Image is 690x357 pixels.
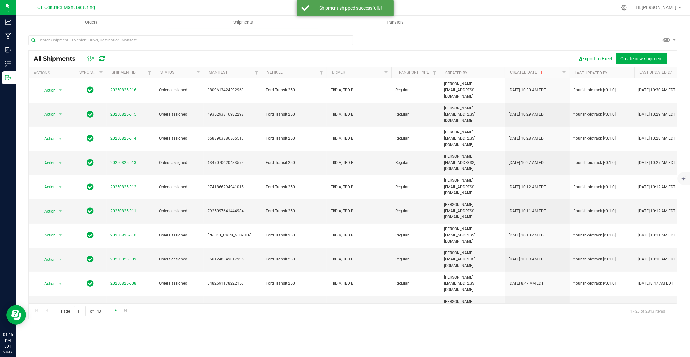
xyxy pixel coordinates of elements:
[87,255,94,264] span: In Sync
[638,232,675,238] span: [DATE] 10:11 AM EDT
[111,306,120,315] a: Go to the next page
[444,299,501,317] span: [PERSON_NAME][EMAIL_ADDRESS][DOMAIN_NAME]
[34,55,82,62] span: All Shipments
[509,256,546,262] span: [DATE] 10:09 AM EDT
[55,306,107,316] span: Page of 143
[639,70,677,75] a: Last Updated Date
[87,158,94,167] span: In Sync
[575,71,607,75] a: Last Updated By
[319,16,471,29] a: Transfers
[39,158,56,167] span: Action
[5,47,11,53] inline-svg: Inbound
[121,306,130,315] a: Go to the last page
[34,71,72,75] div: Actions
[266,111,323,118] span: Ford Transit 250
[377,19,413,25] span: Transfers
[39,182,56,191] span: Action
[573,184,616,190] span: flourish-biotrack [v0.1.0]
[39,207,56,216] span: Action
[395,281,436,287] span: Regular
[110,233,136,237] a: 20250825-010
[395,111,436,118] span: Regular
[87,231,94,240] span: In Sync
[395,135,436,142] span: Regular
[159,135,200,142] span: Orders assigned
[208,232,258,238] span: [CREDIT_CARD_NUMBER]
[39,110,56,119] span: Action
[573,87,616,93] span: flourish-biotrack [v0.1.0]
[266,281,323,287] span: Ford Transit 250
[208,111,258,118] span: 4935293316982298
[87,86,94,95] span: In Sync
[444,226,501,245] span: [PERSON_NAME][EMAIL_ADDRESS][DOMAIN_NAME]
[112,70,136,75] a: Shipment ID
[28,35,353,45] input: Search Shipment ID, Vehicle, Driver, Destination, Manifest...
[573,232,616,238] span: flourish-biotrack [v0.1.0]
[110,209,136,213] a: 20250825-011
[159,111,200,118] span: Orders assigned
[573,281,616,287] span: flourish-biotrack [v0.1.0]
[6,305,26,325] iframe: Resource center
[56,134,64,143] span: select
[509,135,546,142] span: [DATE] 10:28 AM EDT
[87,182,94,191] span: In Sync
[395,208,436,214] span: Regular
[638,111,675,118] span: [DATE] 10:29 AM EDT
[159,281,200,287] span: Orders assigned
[79,70,104,75] a: Sync Status
[16,16,167,29] a: Orders
[395,232,436,238] span: Regular
[3,349,13,354] p: 08/25
[167,16,319,29] a: Shipments
[225,19,262,25] span: Shipments
[74,306,86,316] input: 1
[193,67,204,78] a: Filter
[110,112,136,117] a: 20250825-015
[159,160,200,166] span: Orders assigned
[266,208,323,214] span: Ford Transit 250
[509,208,546,214] span: [DATE] 10:11 AM EDT
[573,208,616,214] span: flourish-biotrack [v0.1.0]
[620,5,628,11] div: Manage settings
[159,184,200,190] span: Orders assigned
[331,111,388,118] span: TBD A, TBD B
[313,5,389,11] div: Shipment shipped successfully!
[39,231,56,240] span: Action
[331,256,388,262] span: TBD A, TBD B
[5,33,11,39] inline-svg: Manufacturing
[397,70,429,75] a: Transport Type
[208,87,258,93] span: 3809613424392963
[56,207,64,216] span: select
[638,87,675,93] span: [DATE] 10:30 AM EDT
[266,256,323,262] span: Ford Transit 250
[208,160,258,166] span: 6347070620483574
[331,232,388,238] span: TBD A, TBD B
[429,67,440,78] a: Filter
[266,160,323,166] span: Ford Transit 250
[87,134,94,143] span: In Sync
[331,208,388,214] span: TBD A, TBD B
[160,70,174,75] a: Status
[331,135,388,142] span: TBD A, TBD B
[573,256,616,262] span: flourish-biotrack [v0.1.0]
[56,279,64,288] span: select
[444,81,501,100] span: [PERSON_NAME][EMAIL_ADDRESS][DOMAIN_NAME]
[266,232,323,238] span: Ford Transit 250
[110,185,136,189] a: 20250825-012
[110,281,136,286] a: 20250825-008
[509,160,546,166] span: [DATE] 10:27 AM EDT
[266,87,323,93] span: Ford Transit 250
[444,105,501,124] span: [PERSON_NAME][EMAIL_ADDRESS][DOMAIN_NAME]
[209,70,228,75] a: Manifest
[208,135,258,142] span: 6583903386365517
[56,158,64,167] span: select
[266,135,323,142] span: Ford Transit 250
[251,67,262,78] a: Filter
[638,208,675,214] span: [DATE] 10:12 AM EDT
[444,250,501,269] span: [PERSON_NAME][EMAIL_ADDRESS][DOMAIN_NAME]
[331,160,388,166] span: TBD A, TBD B
[39,86,56,95] span: Action
[331,184,388,190] span: TBD A, TBD B
[56,86,64,95] span: select
[5,19,11,25] inline-svg: Analytics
